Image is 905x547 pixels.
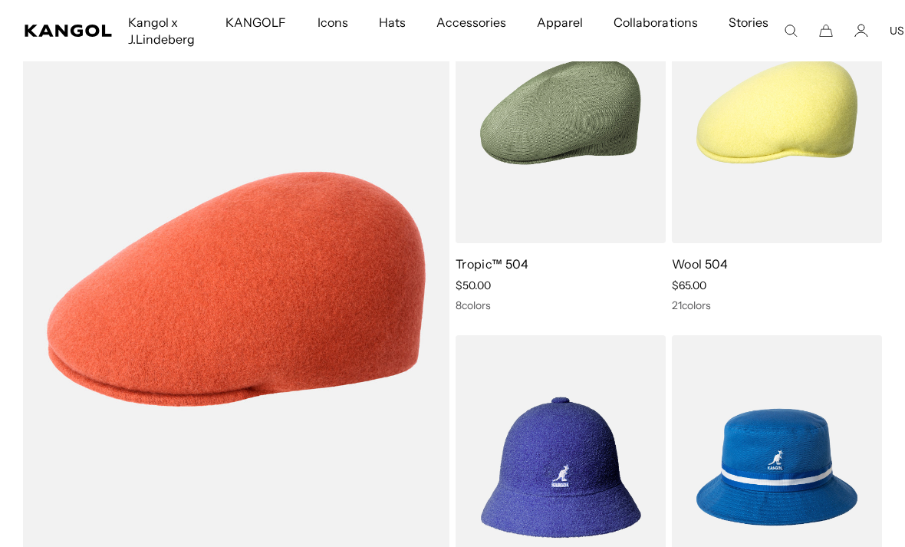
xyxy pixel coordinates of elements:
button: Cart [819,24,833,38]
span: $65.00 [672,278,706,292]
summary: Search here [784,24,798,38]
span: $50.00 [456,278,491,292]
a: Tropic™ 504 [456,256,529,272]
div: 21 colors [672,298,882,312]
a: Kangol [25,25,113,37]
a: Wool 504 [672,256,729,272]
div: 8 colors [456,298,666,312]
a: Account [854,24,868,38]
